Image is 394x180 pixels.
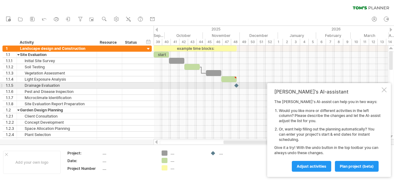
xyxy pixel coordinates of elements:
div: 7 [326,39,335,45]
div: .... [103,166,154,171]
div: .... [171,165,204,170]
div: 1.1.3 [6,70,17,76]
li: Would you like more or different activities in the left column? Please describe the changes and l... [279,108,380,124]
div: Space Allocation Planning [20,126,94,131]
div: Pest and Disease Inspection [20,89,94,94]
div: 6 [317,39,326,45]
div: 52 [266,39,274,45]
div: 2 [283,39,291,45]
div: 4 [300,39,309,45]
div: January 2026 [278,32,316,39]
div: 1.1.4 [6,76,17,82]
div: Project Number [67,166,101,171]
div: 10 [352,39,360,45]
div: 1.2.5 [6,138,17,144]
div: 50 [248,39,257,45]
a: Adjust activities [292,161,331,172]
div: Project: [67,150,101,156]
div: 42 [179,39,188,45]
div: Site Evaluation Report Preparation [20,101,94,107]
div: 1 [6,46,17,51]
div: 11 [360,39,369,45]
div: Date: [67,158,101,163]
div: 41 [171,39,179,45]
div: 1 [274,39,283,45]
div: Initial Site Survey [20,58,94,64]
div: .... [171,150,204,156]
div: Add your own logo [3,151,61,174]
div: Site Evaluation [20,52,94,58]
span: Adjust activities [297,164,326,169]
div: 44 [197,39,205,45]
div: 12 [369,39,378,45]
div: 46 [214,39,223,45]
div: Microclimate Identification [20,95,94,101]
div: 1.2.4 [6,132,17,138]
div: Vegetation Assessment [20,70,94,76]
div: 39 [154,39,162,45]
div: 47 [223,39,231,45]
div: 1.1 [6,52,17,58]
div: .... [171,158,204,163]
div: Drainage Evaluation [20,82,94,88]
div: 1.1.6 [6,89,17,94]
div: Status [125,39,139,46]
div: February 2026 [316,32,351,39]
div: 1.1.2 [6,64,17,70]
div: Client Consultation [20,113,94,119]
div: 40 [162,39,171,45]
div: scroll to activity [146,82,151,89]
div: 49 [240,39,248,45]
div: .... [103,158,154,163]
div: Soil Testing [20,64,94,70]
a: plan project (beta) [335,161,379,172]
div: example time blocks: [154,46,237,51]
div: Concept Development [20,119,94,125]
div: start [154,52,169,58]
div: Resource [100,39,119,46]
li: Or, want help filling out the planning automatically? You can enter your project's start & end da... [279,127,380,142]
div: 1.1.8 [6,101,17,107]
div: 8 [335,39,343,45]
div: 1.2.2 [6,119,17,125]
div: October 2025 [165,32,203,39]
div: Hardscape Design [20,138,94,144]
div: 13 [378,39,386,45]
div: .... [219,150,253,156]
div: .... [103,150,154,156]
div: Plant Selection [20,132,94,138]
div: Garden Design Planning [20,107,94,113]
div: [PERSON_NAME]'s AI-assistant [274,89,380,95]
div: 3 [291,39,300,45]
div: 1.2 [6,107,17,113]
div: Landscape design and Construction [20,46,94,51]
div: 1.1.7 [6,95,17,101]
span: plan project (beta) [340,164,374,169]
div: November 2025 [203,32,240,39]
div: 9 [343,39,352,45]
div: 1.2.3 [6,126,17,131]
div: Activity [20,39,93,46]
div: March 2026 [351,32,389,39]
div: December 2025 [240,32,278,39]
div: The [PERSON_NAME]'s AI-assist can help you in two ways: Give it a try! With the undo button in th... [274,99,380,171]
div: 45 [205,39,214,45]
div: 1.1.1 [6,58,17,64]
div: Light Exposure Analysis [20,76,94,82]
div: 48 [231,39,240,45]
div: 43 [188,39,197,45]
div: 5 [309,39,317,45]
div: 51 [257,39,266,45]
div: 1.1.5 [6,82,17,88]
div: 1.2.1 [6,113,17,119]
